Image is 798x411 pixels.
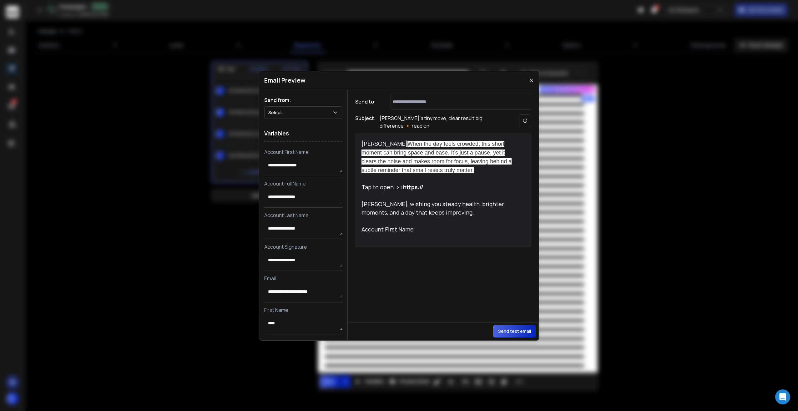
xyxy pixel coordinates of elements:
p: [PERSON_NAME] a tiny move, clear result big difference 🔸 read on [380,114,505,129]
span: [PERSON_NAME], wishing you steady health, brighter moments, and a day that keeps improving. [361,200,505,216]
p: Account First Name [264,148,342,156]
p: Select [268,109,285,116]
strong: https:// [403,183,423,191]
span: When the day feels crowded, this short moment can bring space and ease. It’s just a pause, yet it... [361,141,512,173]
span: [PERSON_NAME] [361,140,512,174]
h1: Variables [264,125,342,142]
span: Account First Name [361,226,414,233]
button: Send test email [493,325,536,337]
p: Account Last Name [264,211,342,219]
h1: Send to: [355,98,380,105]
h1: Send from: [264,96,342,104]
p: Account Signature [264,243,342,251]
p: Account Full Name [264,180,342,187]
div: Open Intercom Messenger [775,389,790,404]
span: Tap to open >> [361,183,423,191]
h1: Subject: [355,114,376,129]
p: Email [264,275,342,282]
p: First Name [264,306,342,314]
h1: Email Preview [264,76,306,85]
